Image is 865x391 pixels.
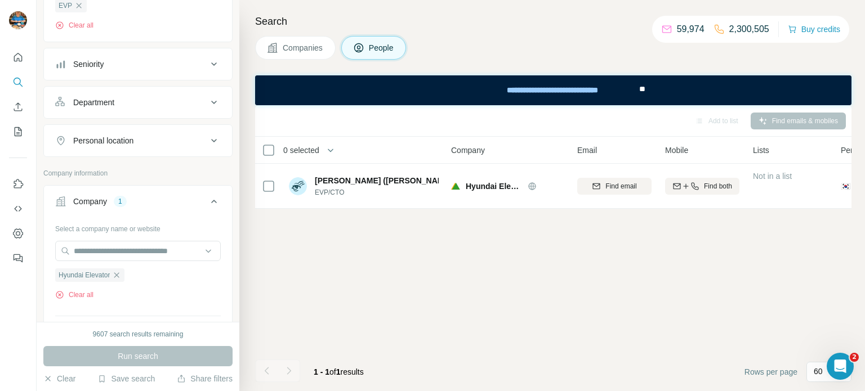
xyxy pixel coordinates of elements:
button: Save search [97,373,155,384]
iframe: Banner [255,75,851,105]
span: EVP [59,1,72,11]
img: Avatar [289,177,307,195]
span: Find email [605,181,636,191]
span: 1 [336,367,341,376]
button: Feedback [9,248,27,268]
span: Email [577,145,597,156]
button: My lists [9,122,27,142]
span: Lists [753,145,769,156]
span: Company [451,145,485,156]
button: Buy credits [788,21,840,37]
button: Dashboard [9,223,27,244]
span: 2 [850,353,859,362]
button: Department [44,89,232,116]
span: Not in a list [753,172,792,181]
p: 60 [814,366,823,377]
span: Companies [283,42,324,53]
span: Hyundai Elevator [59,270,110,280]
span: 1 - 1 [314,367,329,376]
button: Seniority [44,51,232,78]
div: Department [73,97,114,108]
p: Company information [43,168,233,178]
button: Company1 [44,188,232,219]
button: Clear all [55,290,93,300]
button: Use Surfe on LinkedIn [9,174,27,194]
img: Logo of Hyundai Elevator [451,182,460,191]
div: Company [73,196,107,207]
span: results [314,367,364,376]
div: Seniority [73,59,104,70]
span: Find both [704,181,732,191]
span: Rows per page [744,366,797,377]
button: Find email [577,178,652,195]
span: EVP/CTO [315,187,439,197]
button: Quick start [9,47,27,68]
button: Use Surfe API [9,199,27,219]
span: Mobile [665,145,688,156]
button: Personal location [44,127,232,154]
div: 9607 search results remaining [93,329,184,339]
button: Enrich CSV [9,97,27,117]
p: 2,300,505 [729,23,769,36]
p: 59,974 [677,23,705,36]
span: of [329,367,336,376]
button: Clear [43,373,75,384]
button: Find both [665,178,739,195]
h4: Search [255,14,851,29]
iframe: Intercom live chat [827,353,854,380]
span: Hyundai Elevator [466,181,522,192]
button: Share filters [177,373,233,384]
span: [PERSON_NAME] ([PERSON_NAME]) [PERSON_NAME] [315,175,523,186]
button: Search [9,72,27,92]
span: 0 selected [283,145,319,156]
span: People [369,42,395,53]
div: Personal location [73,135,133,146]
span: 🇰🇷 [841,181,850,192]
img: Avatar [9,11,27,29]
div: 1 [114,196,127,206]
button: Clear all [55,20,93,30]
div: Select a company name or website [55,219,221,234]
